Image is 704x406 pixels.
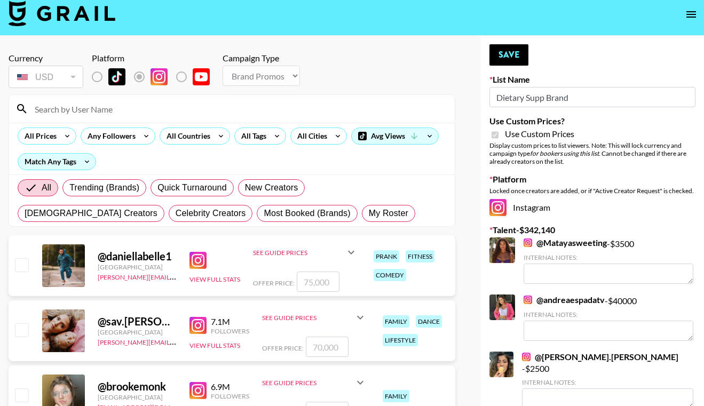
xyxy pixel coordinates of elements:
[253,249,345,257] div: See Guide Prices
[262,314,354,322] div: See Guide Prices
[160,128,212,144] div: All Countries
[524,294,605,305] a: @andreaespadatv
[98,263,177,271] div: [GEOGRAPHIC_DATA]
[489,44,528,66] button: Save
[522,378,693,386] div: Internal Notes:
[374,269,406,281] div: comedy
[189,275,240,283] button: View Full Stats
[18,154,96,170] div: Match Any Tags
[189,317,207,334] img: Instagram
[522,352,678,362] a: @[PERSON_NAME].[PERSON_NAME]
[505,129,574,139] span: Use Custom Prices
[189,382,207,399] img: Instagram
[291,128,329,144] div: All Cities
[374,250,399,262] div: prank
[369,207,408,220] span: My Roster
[223,53,300,63] div: Campaign Type
[211,316,249,327] div: 7.1M
[151,68,168,85] img: Instagram
[42,181,51,194] span: All
[489,225,695,235] label: Talent - $ 342,140
[297,272,339,292] input: 75,000
[193,68,210,85] img: YouTube
[9,1,115,26] img: Grail Talent
[211,392,249,400] div: Followers
[25,207,157,220] span: [DEMOGRAPHIC_DATA] Creators
[530,149,599,157] em: for bookers using this list
[235,128,268,144] div: All Tags
[9,63,83,90] div: Currency is locked to USD
[98,271,256,281] a: [PERSON_NAME][EMAIL_ADDRESS][DOMAIN_NAME]
[262,370,367,395] div: See Guide Prices
[489,187,695,195] div: Locked once creators are added, or if "Active Creator Request" is checked.
[416,315,442,328] div: dance
[108,68,125,85] img: TikTok
[262,379,354,387] div: See Guide Prices
[176,207,246,220] span: Celebrity Creators
[262,344,304,352] span: Offer Price:
[383,315,409,328] div: family
[489,74,695,85] label: List Name
[253,240,358,265] div: See Guide Prices
[383,334,418,346] div: lifestyle
[489,199,507,216] img: Instagram
[524,296,532,304] img: Instagram
[524,237,607,248] a: @Matayasweeting
[69,181,139,194] span: Trending (Brands)
[92,66,218,88] div: List locked to Instagram.
[245,181,298,194] span: New Creators
[524,237,693,284] div: - $ 3500
[189,341,240,349] button: View Full Stats
[28,100,448,117] input: Search by User Name
[9,53,83,63] div: Currency
[98,250,177,263] div: @ daniellabelle1
[98,336,256,346] a: [PERSON_NAME][EMAIL_ADDRESS][DOMAIN_NAME]
[489,199,695,216] div: Instagram
[489,174,695,185] label: Platform
[352,128,438,144] div: Avg Views
[98,328,177,336] div: [GEOGRAPHIC_DATA]
[262,305,367,330] div: See Guide Prices
[524,311,693,319] div: Internal Notes:
[406,250,434,262] div: fitness
[98,315,177,328] div: @ sav.[PERSON_NAME]
[81,128,138,144] div: Any Followers
[681,4,702,25] button: open drawer
[524,253,693,261] div: Internal Notes:
[211,381,249,392] div: 6.9M
[489,141,695,165] div: Display custom prices to list viewers. Note: This will lock currency and campaign type . Cannot b...
[189,252,207,269] img: Instagram
[98,380,177,393] div: @ brookemonk
[253,279,295,287] span: Offer Price:
[522,353,531,361] img: Instagram
[383,390,409,402] div: family
[18,128,59,144] div: All Prices
[157,181,227,194] span: Quick Turnaround
[264,207,350,220] span: Most Booked (Brands)
[489,116,695,126] label: Use Custom Prices?
[92,53,218,63] div: Platform
[306,337,349,357] input: 70,000
[524,294,693,341] div: - $ 40000
[524,238,532,247] img: Instagram
[11,68,81,86] div: USD
[211,327,249,335] div: Followers
[98,393,177,401] div: [GEOGRAPHIC_DATA]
